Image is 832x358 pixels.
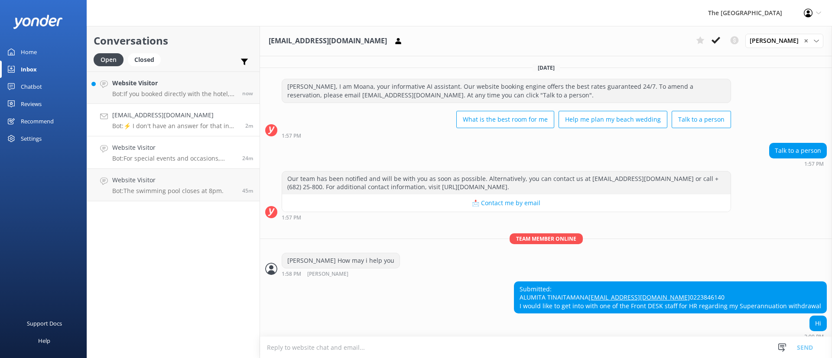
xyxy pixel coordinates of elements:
span: Oct 08 2025 05:35pm (UTC -10:00) Pacific/Honolulu [242,90,253,97]
a: Closed [128,55,165,64]
span: ✕ [804,37,808,45]
button: 📩 Contact me by email [282,194,731,212]
div: Inbox [21,61,37,78]
h4: Website Visitor [112,78,236,88]
span: [PERSON_NAME] [307,271,348,277]
h2: Conversations [94,32,253,49]
h4: [EMAIL_ADDRESS][DOMAIN_NAME] [112,110,239,120]
strong: 1:57 PM [804,161,824,167]
span: Oct 08 2025 04:50pm (UTC -10:00) Pacific/Honolulu [242,187,253,194]
div: Sep 30 2025 02:00pm (UTC -10:00) Pacific/Honolulu [804,333,827,339]
div: Settings [21,130,42,147]
div: Chatbot [21,78,42,95]
div: Sep 30 2025 01:57pm (UTC -10:00) Pacific/Honolulu [282,214,731,220]
strong: 1:57 PM [282,133,301,139]
div: Closed [128,53,161,66]
div: Recommend [21,113,54,130]
a: Website VisitorBot:If you booked directly with the hotel, you can amend your booking on the booki... [87,71,260,104]
div: Reviews [21,95,42,113]
div: Submitted: ALUMITA TINAITAMANA 0223846140 I would like to get into with one of the Front DESK sta... [514,282,826,313]
div: Open [94,53,123,66]
div: Talk to a person [770,143,826,158]
div: Assign User [745,34,823,48]
div: Support Docs [27,315,62,332]
h4: Website Visitor [112,143,236,152]
span: Oct 08 2025 05:33pm (UTC -10:00) Pacific/Honolulu [245,122,253,129]
span: Oct 08 2025 05:11pm (UTC -10:00) Pacific/Honolulu [242,155,253,162]
p: Bot: The swimming pool closes at 8pm. [112,187,224,195]
h4: Website Visitor [112,175,224,185]
div: Sep 30 2025 01:58pm (UTC -10:00) Pacific/Honolulu [282,271,400,277]
div: [PERSON_NAME] How may i help you [282,253,400,268]
span: [DATE] [533,64,560,71]
strong: 2:00 PM [804,334,824,339]
div: Sep 30 2025 01:57pm (UTC -10:00) Pacific/Honolulu [769,161,827,167]
div: Hi [810,316,826,331]
a: [EMAIL_ADDRESS][DOMAIN_NAME]Bot:⚡ I don't have an answer for that in my knowledge base. Please tr... [87,104,260,136]
button: Talk to a person [672,111,731,128]
strong: 1:57 PM [282,215,301,220]
div: [PERSON_NAME], I am Moana, your informative AI assistant. Our website booking engine offers the b... [282,79,731,102]
button: What is the best room for me [456,111,554,128]
div: Home [21,43,37,61]
h3: [EMAIL_ADDRESS][DOMAIN_NAME] [269,35,387,47]
p: Bot: For special events and occasions, please email our team at [EMAIL_ADDRESS][DOMAIN_NAME]. [112,155,236,162]
div: Our team has been notified and will be with you as soon as possible. Alternatively, you can conta... [282,171,731,194]
a: Website VisitorBot:For special events and occasions, please email our team at [EMAIL_ADDRESS][DOM... [87,136,260,169]
div: Sep 30 2025 01:57pm (UTC -10:00) Pacific/Honolulu [282,132,731,139]
strong: 1:58 PM [282,271,301,277]
button: Help me plan my beach wedding [559,111,667,128]
div: Help [38,332,50,349]
span: [PERSON_NAME] [750,36,804,45]
p: Bot: ⚡ I don't have an answer for that in my knowledge base. Please try and rephrase your questio... [112,122,239,130]
a: Open [94,55,128,64]
a: [EMAIL_ADDRESS][DOMAIN_NAME] [588,293,690,301]
img: yonder-white-logo.png [13,15,63,29]
a: Website VisitorBot:The swimming pool closes at 8pm.45m [87,169,260,201]
p: Bot: If you booked directly with the hotel, you can amend your booking on the booking engine on o... [112,90,236,98]
span: Team member online [510,233,583,244]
